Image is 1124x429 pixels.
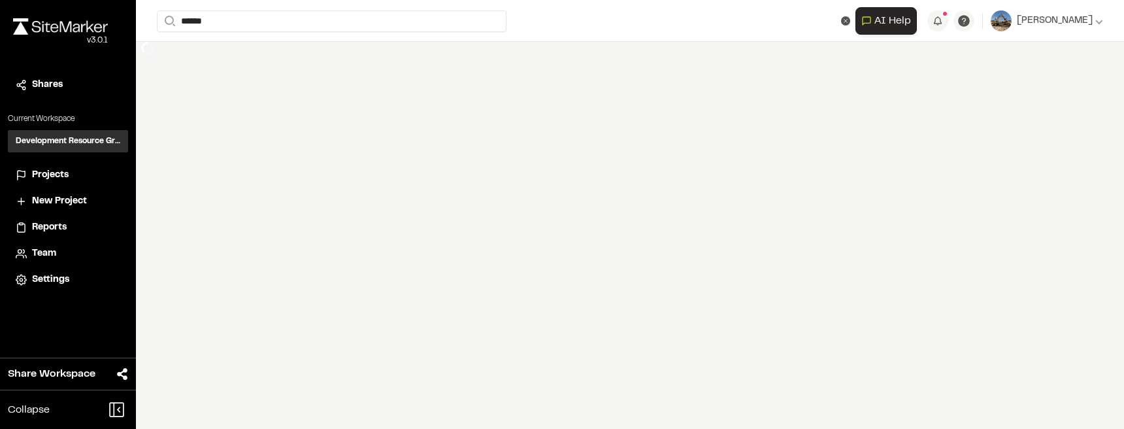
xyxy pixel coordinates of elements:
span: [PERSON_NAME] [1017,14,1093,28]
a: Shares [16,78,120,92]
span: Collapse [8,402,50,418]
span: Settings [32,273,69,287]
a: Reports [16,220,120,235]
span: Shares [32,78,63,92]
a: New Project [16,194,120,209]
p: Current Workspace [8,113,128,125]
div: Oh geez...please don't... [13,35,108,46]
button: Search [157,10,180,32]
span: New Project [32,194,87,209]
a: Settings [16,273,120,287]
span: AI Help [874,13,911,29]
span: Team [32,247,56,261]
button: [PERSON_NAME] [991,10,1103,31]
span: Reports [32,220,67,235]
a: Projects [16,168,120,182]
h3: Development Resource Group [16,135,120,147]
a: Team [16,247,120,261]
button: Open AI Assistant [855,7,917,35]
img: rebrand.png [13,18,108,35]
button: Clear text [841,16,850,26]
div: Open AI Assistant [855,7,922,35]
img: User [991,10,1012,31]
span: Projects [32,168,69,182]
span: Share Workspace [8,366,95,382]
